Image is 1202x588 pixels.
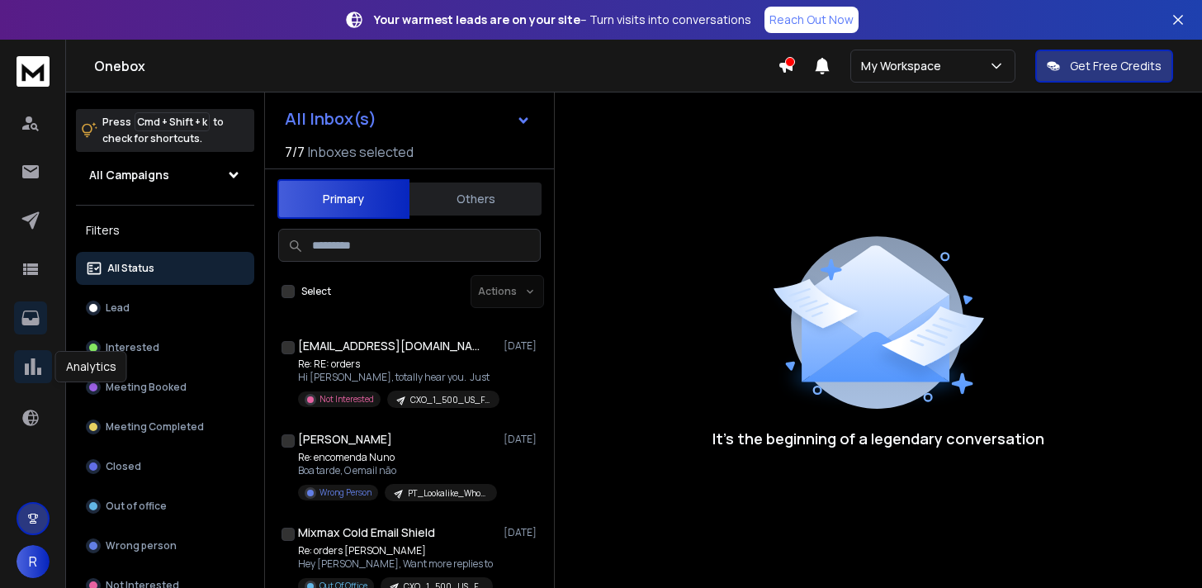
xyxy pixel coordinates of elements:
[764,7,859,33] a: Reach Out Now
[504,339,541,353] p: [DATE]
[94,56,778,76] h1: Onebox
[298,338,480,354] h1: [EMAIL_ADDRESS][DOMAIN_NAME]
[76,371,254,404] button: Meeting Booked
[277,179,409,219] button: Primary
[408,487,487,500] p: PT_Lookalike_Wholese_1-500_CxO_PHC
[298,524,435,541] h1: Mixmax Cold Email Shield
[76,252,254,285] button: All Status
[76,450,254,483] button: Closed
[135,112,210,131] span: Cmd + Shift + k
[107,262,154,275] p: All Status
[102,114,224,147] p: Press to check for shortcuts.
[106,460,141,473] p: Closed
[861,58,948,74] p: My Workspace
[319,486,371,499] p: Wrong Person
[298,544,493,557] p: Re: orders [PERSON_NAME]
[1070,58,1162,74] p: Get Free Credits
[106,500,167,513] p: Out of office
[76,331,254,364] button: Interested
[89,167,169,183] h1: All Campaigns
[298,358,496,371] p: Re: RE: orders
[504,433,541,446] p: [DATE]
[298,371,496,384] p: Hi [PERSON_NAME], totally hear you. Just
[17,545,50,578] button: R
[409,181,542,217] button: Others
[298,464,496,477] p: Boa tarde, O email não
[272,102,544,135] button: All Inbox(s)
[106,341,159,354] p: Interested
[1035,50,1173,83] button: Get Free Credits
[712,427,1044,450] p: It’s the beginning of a legendary conversation
[76,292,254,325] button: Lead
[504,526,541,539] p: [DATE]
[17,56,50,87] img: logo
[76,159,254,192] button: All Campaigns
[374,12,751,28] p: – Turn visits into conversations
[301,285,331,298] label: Select
[106,539,177,552] p: Wrong person
[106,420,204,434] p: Meeting Completed
[298,451,496,464] p: Re: encomenda Nuno
[76,490,254,523] button: Out of office
[298,431,392,448] h1: [PERSON_NAME]
[285,111,376,127] h1: All Inbox(s)
[76,410,254,443] button: Meeting Completed
[106,301,130,315] p: Lead
[285,142,305,162] span: 7 / 7
[374,12,580,27] strong: Your warmest leads are on your site
[76,529,254,562] button: Wrong person
[319,393,374,405] p: Not Interested
[308,142,414,162] h3: Inboxes selected
[410,394,490,406] p: CXO_1_500_US_FOREST_icyep_PHC
[298,557,493,571] p: Hey [PERSON_NAME], Want more replies to
[769,12,854,28] p: Reach Out Now
[55,351,127,382] div: Analytics
[106,381,187,394] p: Meeting Booked
[76,219,254,242] h3: Filters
